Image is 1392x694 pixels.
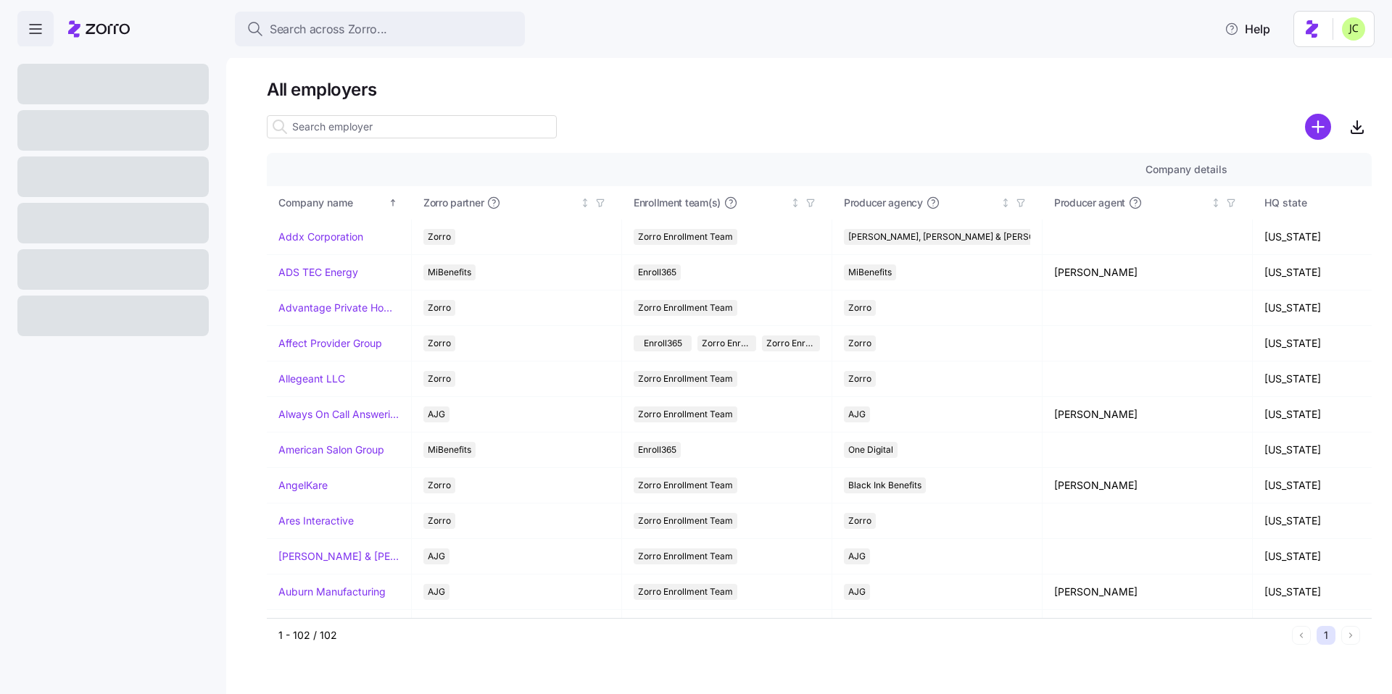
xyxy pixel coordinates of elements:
span: MiBenefits [848,264,892,280]
a: Advantage Private Home Care [278,301,399,315]
span: Zorro [428,477,451,493]
span: Zorro Enrollment Team [638,300,733,316]
span: Zorro Enrollment Experts [766,335,816,351]
span: AJG [848,548,866,564]
a: Always On Call Answering Service [278,407,399,422]
button: Previous page [1292,626,1311,645]
span: AJG [848,584,866,600]
div: Not sorted [790,198,800,208]
span: Zorro [428,229,451,245]
th: Company nameSorted ascending [267,186,412,220]
span: Zorro Enrollment Team [638,477,733,493]
button: 1 [1317,626,1335,645]
span: One Digital [848,442,893,458]
span: Black Ink Benefits [848,477,921,493]
span: Zorro [848,513,871,529]
span: Zorro [428,513,451,529]
td: [PERSON_NAME] [1043,574,1253,610]
div: Not sorted [1000,198,1011,208]
span: AJG [848,406,866,422]
a: Ares Interactive [278,514,354,528]
img: 0d5040ea9766abea509702906ec44285 [1342,17,1365,41]
th: Producer agentNot sorted [1043,186,1253,220]
div: 1 - 102 / 102 [278,628,1286,643]
span: Zorro Enrollment Team [638,229,733,245]
span: AJG [428,406,445,422]
th: Producer agencyNot sorted [832,186,1043,220]
span: MiBenefits [428,442,471,458]
div: Not sorted [1211,198,1221,208]
a: ADS TEC Energy [278,265,358,280]
span: Zorro Enrollment Team [638,513,733,529]
span: Zorro Enrollment Team [638,406,733,422]
a: American Salon Group [278,443,384,457]
span: MiBenefits [428,264,471,280]
input: Search employer [267,115,557,138]
svg: add icon [1305,114,1331,140]
th: Zorro partnerNot sorted [412,186,622,220]
span: AJG [428,584,445,600]
a: [PERSON_NAME] & [PERSON_NAME]'s [278,549,399,564]
span: Zorro Enrollment Team [638,371,733,387]
a: Affect Provider Group [278,336,382,351]
span: Zorro [848,335,871,351]
button: Next page [1341,626,1360,645]
div: Not sorted [580,198,590,208]
span: Zorro Enrollment Team [638,548,733,564]
a: Auburn Manufacturing [278,585,386,599]
a: Allegeant LLC [278,372,345,386]
span: Producer agent [1054,196,1125,210]
a: Addx Corporation [278,230,363,244]
span: Enroll365 [644,335,682,351]
span: Zorro [848,300,871,316]
span: Zorro [428,300,451,316]
span: AJG [428,548,445,564]
span: [PERSON_NAME], [PERSON_NAME] & [PERSON_NAME] [848,229,1074,245]
a: AngelKare [278,478,328,493]
button: Help [1213,14,1282,43]
span: Zorro [428,335,451,351]
td: [PERSON_NAME] [1043,468,1253,503]
span: Enroll365 [638,442,676,458]
span: Producer agency [844,196,923,210]
h1: All employers [267,78,1372,101]
span: Zorro partner [423,196,484,210]
span: Zorro [848,371,871,387]
th: Enrollment team(s)Not sorted [622,186,832,220]
span: Zorro [428,371,451,387]
div: Sorted ascending [388,198,398,208]
div: Company name [278,195,386,211]
span: Enrollment team(s) [634,196,721,210]
span: Zorro Enrollment Team [638,584,733,600]
span: Search across Zorro... [270,20,387,38]
button: Search across Zorro... [235,12,525,46]
span: Help [1225,20,1270,38]
span: Zorro Enrollment Team [702,335,751,351]
td: [PERSON_NAME] [1043,255,1253,290]
td: [PERSON_NAME] [1043,397,1253,432]
span: Enroll365 [638,264,676,280]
